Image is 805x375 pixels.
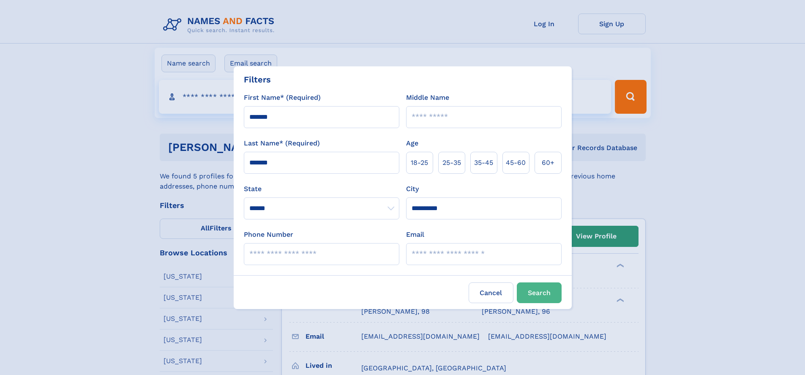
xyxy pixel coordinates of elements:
[406,184,419,194] label: City
[406,138,418,148] label: Age
[244,230,293,240] label: Phone Number
[244,73,271,86] div: Filters
[506,158,526,168] span: 45‑60
[442,158,461,168] span: 25‑35
[474,158,493,168] span: 35‑45
[542,158,554,168] span: 60+
[244,93,321,103] label: First Name* (Required)
[406,93,449,103] label: Middle Name
[406,230,424,240] label: Email
[244,184,399,194] label: State
[411,158,428,168] span: 18‑25
[517,282,562,303] button: Search
[469,282,513,303] label: Cancel
[244,138,320,148] label: Last Name* (Required)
